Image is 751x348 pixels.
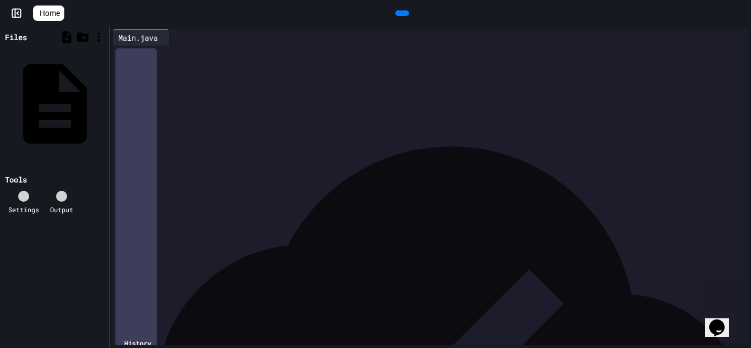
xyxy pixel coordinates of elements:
div: Settings [8,205,39,214]
iframe: chat widget [705,304,740,337]
div: Main.java [113,32,163,43]
div: Files [5,31,27,43]
a: Home [33,5,64,21]
div: Tools [5,174,27,185]
div: Output [50,205,73,214]
span: Home [40,8,60,19]
div: Main.java [113,29,169,46]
